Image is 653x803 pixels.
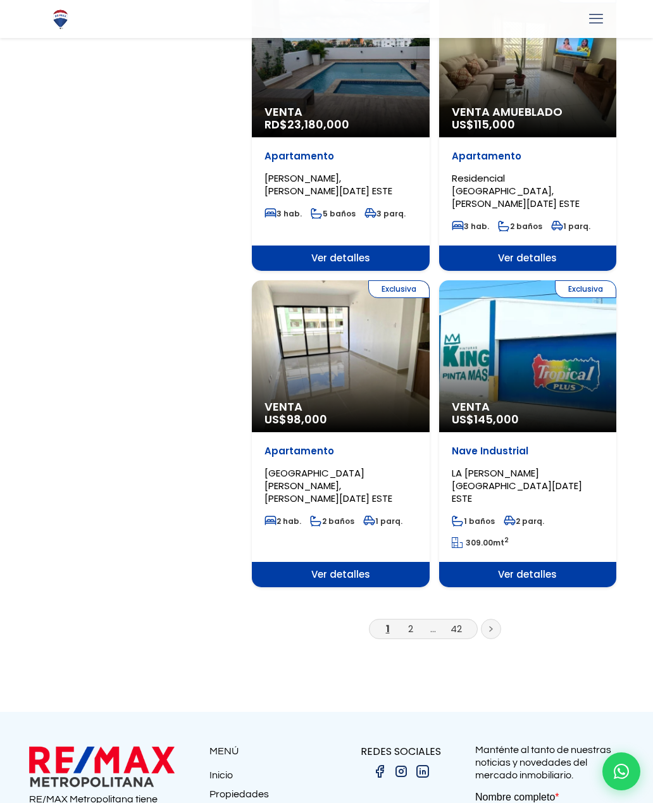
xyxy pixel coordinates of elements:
span: Residencial [GEOGRAPHIC_DATA], [PERSON_NAME][DATE] ESTE [452,171,580,210]
span: US$ [452,116,515,132]
p: REDES SOCIALES [326,744,475,759]
span: 3 hab. [264,208,302,219]
p: MENÚ [209,744,326,759]
img: facebook.png [372,764,387,779]
span: [GEOGRAPHIC_DATA][PERSON_NAME], [PERSON_NAME][DATE] ESTE [264,466,392,505]
span: Exclusiva [555,280,616,298]
span: 309.00 [466,537,493,548]
p: Apartamento [264,150,417,163]
p: Manténte al tanto de nuestras noticias y novedades del mercado inmobiliario. [475,744,624,781]
span: US$ [452,411,519,427]
span: 3 hab. [452,221,489,232]
span: Ver detalles [252,246,430,271]
a: mobile menu [585,8,607,30]
span: 1 parq. [551,221,590,232]
img: Logo de REMAX [49,8,72,30]
span: Exclusiva [368,280,430,298]
span: 3 parq. [364,208,406,219]
span: 2 parq. [504,516,544,526]
span: 145,000 [474,411,519,427]
img: linkedin.png [415,764,430,779]
span: mt [452,537,509,548]
p: Apartamento [452,150,604,163]
sup: 2 [504,535,509,545]
span: 2 baños [310,516,354,526]
span: 23,180,000 [287,116,349,132]
span: Venta Amueblado [452,106,604,118]
a: ... [430,622,436,635]
span: 2 baños [498,221,542,232]
img: instagram.png [394,764,409,779]
span: 1 baños [452,516,495,526]
span: 2 hab. [264,516,301,526]
span: Venta [452,401,604,413]
span: 98,000 [287,411,327,427]
span: RD$ [264,116,349,132]
span: 5 baños [311,208,356,219]
span: LA [PERSON_NAME][GEOGRAPHIC_DATA][DATE] ESTE [452,466,582,505]
a: 42 [451,622,462,635]
a: Exclusiva Venta US$145,000 Nave Industrial LA [PERSON_NAME][GEOGRAPHIC_DATA][DATE] ESTE 1 baños 2... [439,280,617,587]
span: Venta [264,401,417,413]
p: Apartamento [264,445,417,458]
span: [PERSON_NAME], [PERSON_NAME][DATE] ESTE [264,171,392,197]
span: Ver detalles [439,246,617,271]
span: 1 parq. [363,516,402,526]
span: Venta [264,106,417,118]
span: 115,000 [474,116,515,132]
p: Nave Industrial [452,445,604,458]
span: Ver detalles [252,562,430,587]
img: remax metropolitana logo [29,744,175,790]
a: 1 [386,622,390,635]
a: Inicio [209,769,326,788]
span: US$ [264,411,327,427]
span: Ver detalles [439,562,617,587]
a: Exclusiva Venta US$98,000 Apartamento [GEOGRAPHIC_DATA][PERSON_NAME], [PERSON_NAME][DATE] ESTE 2 ... [252,280,430,587]
a: 2 [408,622,413,635]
